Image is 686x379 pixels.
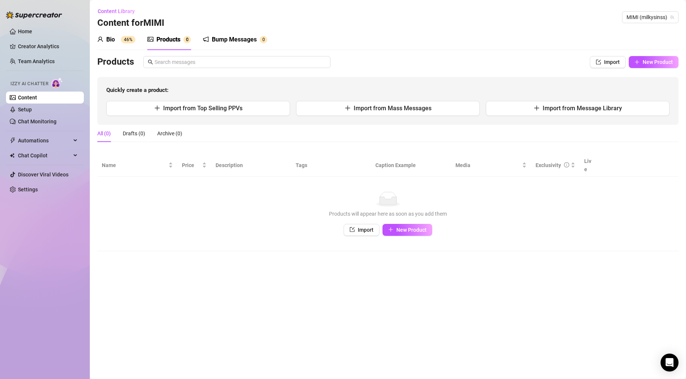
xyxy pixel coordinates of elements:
[18,40,78,52] a: Creator Analytics
[6,11,62,19] img: logo-BBDzfeDw.svg
[345,105,351,111] span: plus
[154,105,160,111] span: plus
[344,224,379,236] button: Import
[451,154,531,177] th: Media
[105,210,671,218] div: Products will appear here as soon as you add them
[18,135,71,147] span: Automations
[18,95,37,101] a: Content
[18,150,71,161] span: Chat Copilot
[371,154,451,177] th: Caption Example
[596,59,601,65] span: import
[536,161,561,169] div: Exclusivity
[97,154,177,177] th: Name
[18,58,55,64] a: Team Analytics
[10,80,48,87] span: Izzy AI Chatter
[106,87,168,93] strong: Quickly create a product:
[211,154,291,177] th: Description
[97,36,103,42] span: user
[382,224,432,236] button: New Product
[10,153,15,158] img: Chat Copilot
[534,105,540,111] span: plus
[18,172,68,178] a: Discover Viral Videos
[182,161,201,169] span: Price
[203,36,209,42] span: notification
[97,5,141,17] button: Content Library
[148,59,153,65] span: search
[51,77,63,88] img: AI Chatter
[102,161,167,169] span: Name
[18,28,32,34] a: Home
[157,129,182,138] div: Archive (0)
[163,105,243,112] span: Import from Top Selling PPVs
[106,101,290,116] button: Import from Top Selling PPVs
[155,58,326,66] input: Search messages
[97,56,134,68] h3: Products
[629,56,679,68] button: New Product
[123,129,145,138] div: Drafts (0)
[260,36,267,43] sup: 0
[121,36,135,43] sup: 46%
[354,105,432,112] span: Import from Mass Messages
[590,56,626,68] button: Import
[388,227,393,232] span: plus
[106,35,115,44] div: Bio
[564,162,569,167] span: info-circle
[177,154,211,177] th: Price
[643,59,673,65] span: New Product
[580,154,598,177] th: Live
[97,17,164,29] h3: Content for MIMI
[147,36,153,42] span: picture
[604,59,620,65] span: Import
[18,118,57,124] a: Chat Monitoring
[486,101,670,116] button: Import from Message Library
[18,107,32,113] a: Setup
[661,354,679,372] div: Open Intercom Messenger
[18,187,38,192] a: Settings
[626,12,674,23] span: MIMI (milkysinss)
[291,154,371,177] th: Tags
[296,101,480,116] button: Import from Mass Messages
[10,138,16,144] span: thunderbolt
[670,15,674,19] span: team
[98,8,135,14] span: Content Library
[455,161,521,169] span: Media
[156,35,180,44] div: Products
[543,105,622,112] span: Import from Message Library
[212,35,257,44] div: Bump Messages
[183,36,191,43] sup: 0
[97,129,111,138] div: All (0)
[396,227,427,233] span: New Product
[634,59,640,65] span: plus
[358,227,374,233] span: Import
[350,227,355,232] span: import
